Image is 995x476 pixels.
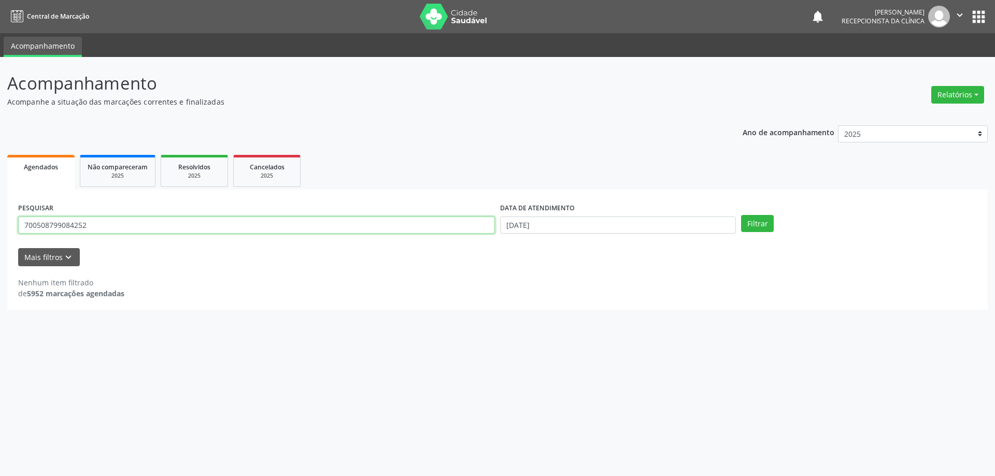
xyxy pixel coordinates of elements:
button: Filtrar [741,215,774,233]
span: Recepcionista da clínica [842,17,925,25]
button: notifications [811,9,825,24]
a: Acompanhamento [4,37,82,57]
p: Acompanhe a situação das marcações correntes e finalizadas [7,96,693,107]
a: Central de Marcação [7,8,89,25]
button: Mais filtroskeyboard_arrow_down [18,248,80,266]
div: 2025 [88,172,148,180]
img: img [928,6,950,27]
span: Não compareceram [88,163,148,171]
button:  [950,6,970,27]
div: de [18,288,124,299]
input: Selecione um intervalo [500,217,736,234]
i:  [954,9,965,21]
input: Nome, CNS [18,217,495,234]
p: Acompanhamento [7,70,693,96]
button: apps [970,8,988,26]
span: Resolvidos [178,163,210,171]
span: Cancelados [250,163,285,171]
label: PESQUISAR [18,200,53,217]
i: keyboard_arrow_down [63,252,74,263]
p: Ano de acompanhamento [743,125,834,138]
div: Nenhum item filtrado [18,277,124,288]
button: Relatórios [931,86,984,104]
strong: 5952 marcações agendadas [27,289,124,298]
span: Agendados [24,163,58,171]
div: [PERSON_NAME] [842,8,925,17]
label: DATA DE ATENDIMENTO [500,200,575,217]
div: 2025 [241,172,293,180]
span: Central de Marcação [27,12,89,21]
div: 2025 [168,172,220,180]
